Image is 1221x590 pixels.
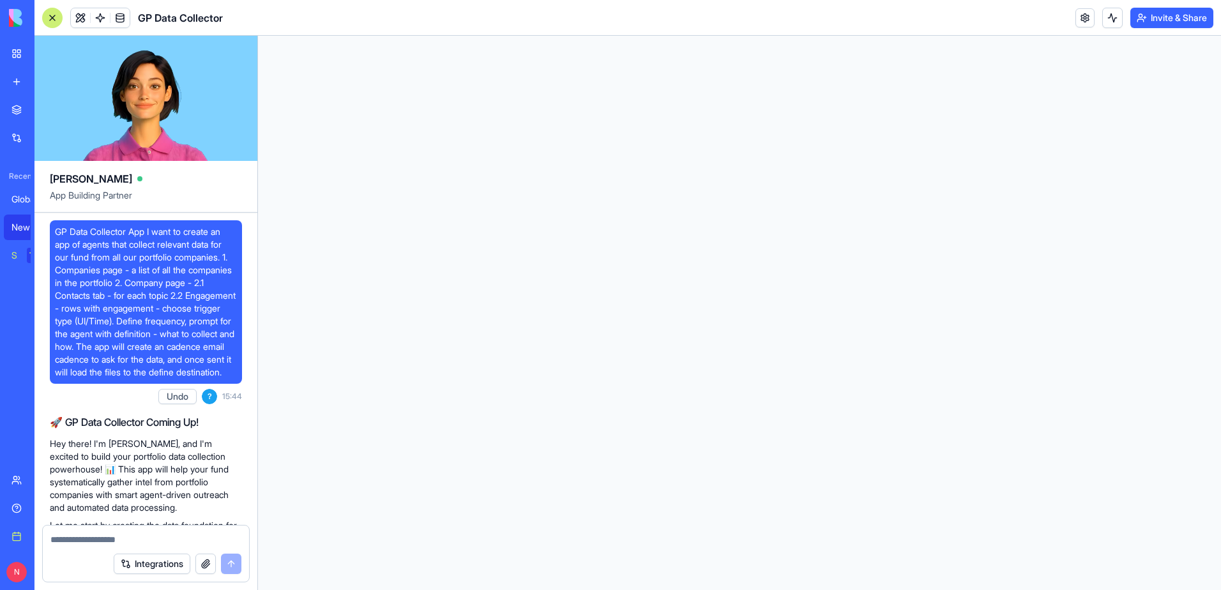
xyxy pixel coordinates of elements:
[27,248,47,263] div: TRY
[138,10,223,26] span: GP Data Collector
[114,554,190,574] button: Integrations
[202,389,217,404] span: ?
[11,221,47,234] div: New App
[1130,8,1213,28] button: Invite & Share
[4,215,55,240] a: New App
[50,519,242,545] p: Let me start by creating the data foundation for your companies and engagement tracking:
[50,437,242,514] p: Hey there! I'm [PERSON_NAME], and I'm excited to build your portfolio data collection powerhouse!...
[11,193,47,206] div: Global Workforce Tracker
[4,243,55,268] a: Social Media Content GeneratorTRY
[4,186,55,212] a: Global Workforce Tracker
[222,391,242,402] span: 15:44
[158,389,197,404] button: Undo
[9,9,88,27] img: logo
[50,189,242,212] span: App Building Partner
[50,171,132,186] span: [PERSON_NAME]
[6,562,27,582] span: N
[50,414,242,430] h2: 🚀 GP Data Collector Coming Up!
[4,171,31,181] span: Recent
[55,225,237,379] span: GP Data Collector App I want to create an app of agents that collect relevant data for our fund f...
[11,249,18,262] div: Social Media Content Generator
